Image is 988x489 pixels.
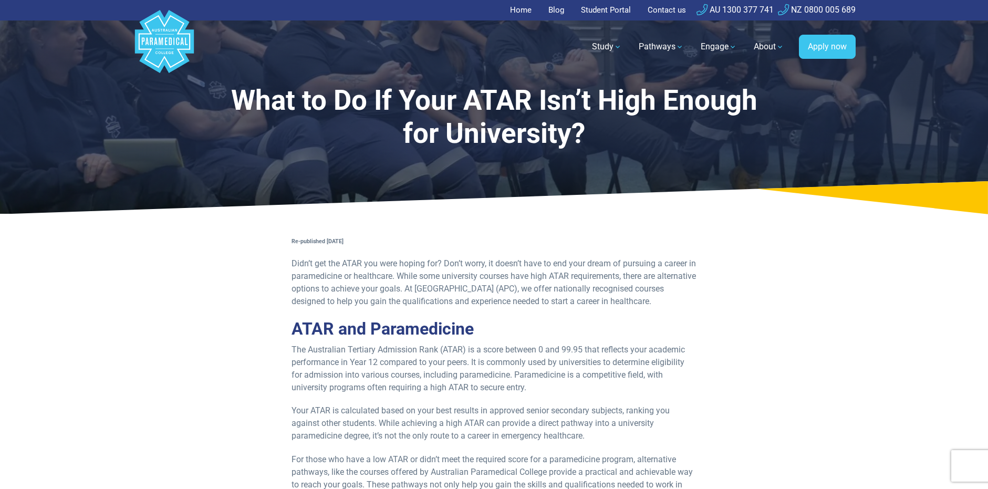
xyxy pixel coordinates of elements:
[799,35,856,59] a: Apply now
[292,238,344,245] strong: Re-published [DATE]
[292,257,697,308] p: Didn’t get the ATAR you were hoping for? Don’t worry, it doesn’t have to end your dream of pursui...
[292,344,697,394] p: The Australian Tertiary Admission Rank (ATAR) is a score between 0 and 99.95 that reflects your a...
[696,5,774,15] a: AU 1300 377 741
[586,32,628,61] a: Study
[632,32,690,61] a: Pathways
[292,319,697,339] h2: ATAR and Paramedicine
[133,20,196,74] a: Australian Paramedical College
[223,84,765,151] h1: What to Do If Your ATAR Isn’t High Enough for University?
[747,32,791,61] a: About
[778,5,856,15] a: NZ 0800 005 689
[292,404,697,442] p: Your ATAR is calculated based on your best results in approved senior secondary subjects, ranking...
[694,32,743,61] a: Engage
